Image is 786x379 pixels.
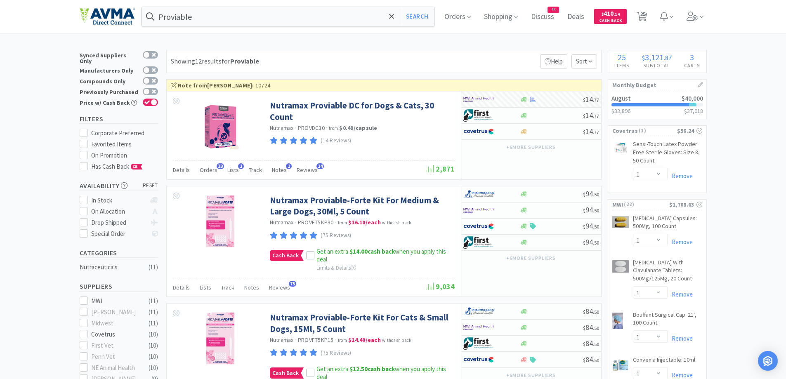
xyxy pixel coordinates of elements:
span: 84 [583,339,599,348]
a: [MEDICAL_DATA] Capsules: 500Mg, 100 Count [633,214,702,234]
p: Help [540,54,567,68]
span: Track [249,166,262,174]
span: 37,018 [687,107,703,115]
span: 33 [217,163,224,169]
span: Details [173,166,190,174]
img: da5324266f1545f6bfbbcda62b8abcec_539740.jpg [194,100,247,153]
h5: Filters [80,114,158,124]
div: ( 11 ) [149,262,158,272]
span: 3,121 [645,52,663,62]
img: 7915dbd3f8974342a4dc3feb8efc1740_58.png [463,188,494,200]
span: PROVFT5KP15 [298,336,334,344]
span: . 50 [593,341,599,347]
span: · [326,124,328,132]
span: 14 [583,127,599,136]
a: Deals [564,13,588,21]
span: $14.00 [349,247,368,255]
span: $ [583,309,585,315]
span: Covetrus [612,126,638,135]
span: 3 [690,52,694,62]
span: PROVDC30 [298,124,325,132]
span: . 77 [593,97,599,103]
img: 77fca1acd8b6420a9015268ca798ef17_1.png [463,125,494,138]
div: ( 10 ) [149,352,158,362]
span: . 50 [593,309,599,315]
div: ( 11 ) [149,296,158,306]
span: Get an extra when you apply this deal [316,247,446,264]
span: from [329,125,338,131]
span: · [335,336,337,344]
strong: Proviable [230,57,259,65]
div: MWI [91,296,142,306]
span: $ [583,207,585,214]
div: Corporate Preferred [91,128,158,138]
span: MWI [612,200,623,209]
span: . 77 [593,129,599,135]
div: On Promotion [91,151,158,160]
span: PROVFT5KP30 [298,219,334,226]
p: (75 Reviews) [321,349,352,358]
h2: August [611,95,631,101]
a: Convenia Injectable: 10ml [633,356,695,367]
span: ( 1 ) [638,127,677,135]
a: Nutramax Proviable-Forte Kit For Medium & Large Dogs, 30Ml, 5 Count [270,195,453,217]
span: Limits & Details [316,264,356,271]
span: . 50 [593,240,599,246]
img: 67d67680309e4a0bb49a5ff0391dcc42_6.png [463,109,494,122]
div: [PERSON_NAME] [91,307,142,317]
span: 14 [583,94,599,104]
span: 14 [583,111,599,120]
p: (75 Reviews) [321,231,352,240]
span: 84 [583,355,599,364]
strong: cash back [349,365,395,373]
a: Nutramax [270,219,294,226]
span: · [335,219,337,226]
span: 1 [286,163,292,169]
div: $56.24 [677,126,702,135]
span: Cash Back [270,250,301,261]
div: Nutraceuticals [80,262,146,272]
div: Covetrus [91,330,142,339]
span: . 14 [614,12,620,17]
img: f9229c88d5e547788f031a356f07c096_405673.png [194,195,247,248]
img: e1b25419a18344d2a13df97093d3f765_197519.png [612,216,629,228]
span: from [338,220,347,226]
span: 94 [583,189,599,198]
div: Compounds Only [80,77,139,84]
span: 94 [583,205,599,214]
img: 7915dbd3f8974342a4dc3feb8efc1740_58.png [463,305,494,318]
img: 67d67680309e4a0bb49a5ff0391dcc42_6.png [463,337,494,350]
span: for [222,57,259,65]
span: Notes [244,284,259,291]
input: Search by item, sku, manufacturer, ingredient, size... [142,7,434,26]
span: Reviews [297,166,318,174]
h5: Suppliers [80,282,158,291]
span: Sort [571,54,597,68]
button: Search [400,7,434,26]
span: . 77 [593,113,599,119]
strong: cash back [349,247,395,255]
div: 10724 [171,81,597,90]
span: 84 [583,306,599,316]
a: Remove [668,371,693,379]
strong: $14.40 / each [348,336,381,344]
img: 46b7b74e6cd84ade81e6ffea5ef51a24_196961.png [612,142,629,154]
span: . 50 [593,325,599,331]
span: 75 [289,281,296,287]
span: 14 [316,163,324,169]
div: ( 11 ) [149,307,158,317]
img: e4e33dab9f054f5782a47901c742baa9_102.png [80,8,135,25]
span: $ [583,341,585,347]
span: $ [642,54,645,62]
img: f6b2451649754179b5b4e0c70c3f7cb0_2.png [463,93,494,106]
a: Discuss44 [528,13,557,21]
div: Synced Suppliers Only [80,51,139,64]
span: Lists [227,166,239,174]
strong: $16.10 / each [348,219,381,226]
span: · [295,336,297,344]
div: ( 10 ) [149,330,158,339]
span: $ [583,97,585,103]
span: $ [583,224,585,230]
h4: Subtotal [635,61,678,69]
span: . 50 [593,207,599,214]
